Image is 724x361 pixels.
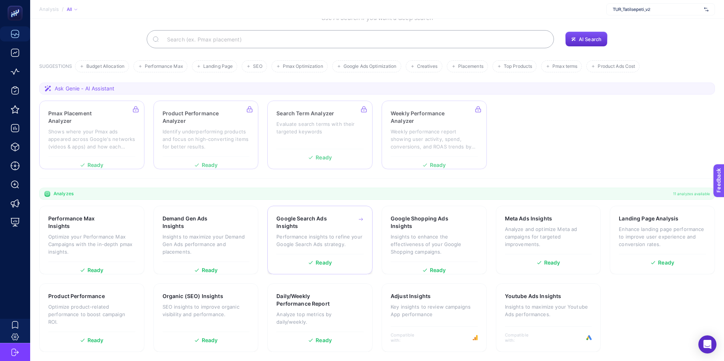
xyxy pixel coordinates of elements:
div: Open Intercom Messenger [698,335,716,353]
h3: Organic (SEO) Insights [163,292,223,300]
p: Insights to maximize your Youtube Ads performances. [505,303,592,318]
p: Key insights to review campaigns App performance [391,303,478,318]
span: Analyzes [54,191,74,197]
div: All [67,6,77,12]
h3: Youtube Ads Insights [505,292,561,300]
span: Ready [430,268,446,273]
span: AI Search [579,36,601,42]
h3: Daily/Weekly Performance Report [276,292,341,307]
h3: Demand Gen Ads Insights [163,215,226,230]
h3: Performance Max Insights [48,215,112,230]
a: Weekly Performance AnalyzerWeekly performance report showing user activity, spend, conversions, a... [382,101,487,169]
span: Performance Max [145,64,183,69]
span: Compatible with: [505,332,539,343]
p: Analyze top metrics by daily/weekly. [276,311,364,326]
span: Pmax Optimization [283,64,323,69]
a: Youtube Ads InsightsInsights to maximize your Youtube Ads performances.Compatible with: [496,283,601,352]
span: Placements [458,64,483,69]
a: Product Performance AnalyzerIdentify underperforming products and focus on high-converting items ... [153,101,259,169]
span: Creatives [417,64,438,69]
a: Google Shopping Ads InsightsInsights to enhance the effectiveness of your Google Shopping campaig... [382,206,487,274]
p: SEO insights to improve organic visibility and performance. [163,303,250,318]
h3: Google Shopping Ads Insights [391,215,455,230]
span: Ask Genie - AI Assistant [55,85,114,92]
h3: Google Search Ads Insights [276,215,340,230]
h3: Adjust Insights [391,292,431,300]
h3: Product Performance [48,292,105,300]
span: / [62,6,64,12]
p: Insights to maximize your Demand Gen Ads performance and placements. [163,233,250,255]
img: svg%3e [704,6,709,13]
span: Top Products [504,64,532,69]
span: Google Ads Optimization [344,64,397,69]
h3: SUGGESTIONS [39,63,72,72]
span: Ready [87,338,104,343]
span: Landing Page [203,64,233,69]
h3: Landing Page Analysis [619,215,678,222]
p: Enhance landing page performance to improve user experience and conversion rates. [619,225,706,248]
a: Pmax Placement AnalyzerShows where your Pmax ads appeared across Google's networks (videos & apps... [39,101,144,169]
span: Ready [544,260,560,265]
p: Optimize your Performance Max Campaigns with the in-depth pmax insights. [48,233,135,255]
a: Search Term AnalyzerEvaluate search terms with their targeted keywordsReady [267,101,373,169]
span: Analysis [39,6,59,12]
a: Landing Page AnalysisEnhance landing page performance to improve user experience and conversion r... [610,206,715,274]
span: Ready [87,268,104,273]
button: AI Search [565,32,607,47]
input: Search [161,29,548,50]
a: Adjust InsightsKey insights to review campaigns App performanceCompatible with: [382,283,487,352]
a: Daily/Weekly Performance ReportAnalyze top metrics by daily/weekly.Ready [267,283,373,352]
span: Ready [658,260,674,265]
span: Compatible with: [391,332,425,343]
span: Budget Allocation [86,64,124,69]
p: Insights to enhance the effectiveness of your Google Shopping campaigns. [391,233,478,255]
span: Product Ads Cost [598,64,635,69]
h3: Meta Ads Insights [505,215,552,222]
span: Ready [316,338,332,343]
span: SEO [253,64,262,69]
p: Performance insights to refine your Google Search Ads strategy. [276,233,364,248]
p: Analyze and optimize Meta ad campaigns for targeted improvements. [505,225,592,248]
span: Feedback [5,2,29,8]
a: Meta Ads InsightsAnalyze and optimize Meta ad campaigns for targeted improvements.Ready [496,206,601,274]
span: 11 analyzes available [673,191,710,197]
span: Ready [202,268,218,273]
a: Organic (SEO) InsightsSEO insights to improve organic visibility and performance.Ready [153,283,259,352]
a: Product PerformanceOptimize product-related performance to boost campaign ROI.Ready [39,283,144,352]
p: Optimize product-related performance to boost campaign ROI. [48,303,135,326]
a: Performance Max InsightsOptimize your Performance Max Campaigns with the in-depth pmax insights.R... [39,206,144,274]
span: TUR_Tatilsepeti_v2 [613,6,701,12]
a: Google Search Ads InsightsPerformance insights to refine your Google Search Ads strategy.Ready [267,206,373,274]
a: Demand Gen Ads InsightsInsights to maximize your Demand Gen Ads performance and placements.Ready [153,206,259,274]
span: Ready [202,338,218,343]
span: Ready [316,260,332,265]
span: Pmax terms [552,64,577,69]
